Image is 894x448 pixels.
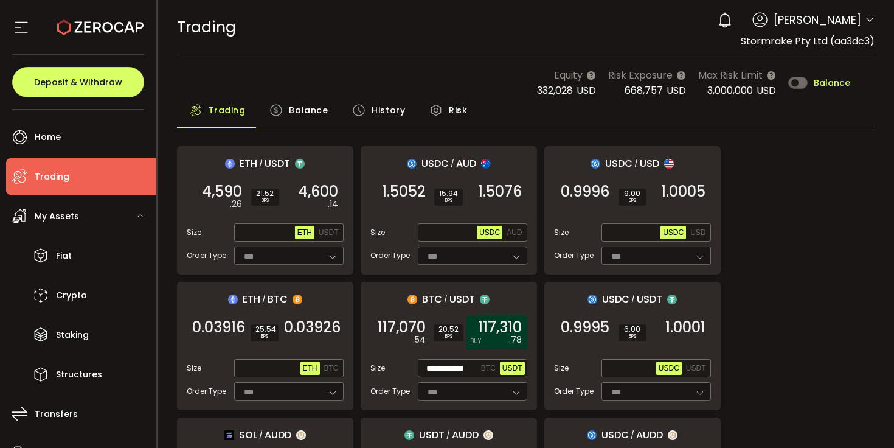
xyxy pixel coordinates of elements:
[537,83,573,97] span: 332,028
[667,295,677,304] img: usdt_portfolio.svg
[256,197,274,205] i: BPS
[634,158,638,169] em: /
[296,430,306,440] img: zuPXiwguUFiBOIQyqLOiXsnnNitlx7q4LCwEbLHADjIpTka+Lip0HH8D0VTrd02z+wEAAAAASUVORK5CYII=
[684,362,709,375] button: USDT
[295,159,305,169] img: usdt_portfolio.svg
[554,250,594,261] span: Order Type
[631,294,635,305] em: /
[554,227,569,238] span: Size
[688,226,708,239] button: USD
[243,292,260,307] span: ETH
[605,156,632,171] span: USDC
[413,334,426,346] em: .54
[663,228,684,237] span: USDC
[452,427,479,443] span: AUDD
[187,386,226,397] span: Order Type
[637,292,662,307] span: USDT
[293,295,302,304] img: btc_portfolio.svg
[319,228,339,237] span: USDT
[561,321,609,334] span: 0.9995
[438,333,459,340] i: BPS
[289,98,328,122] span: Balance
[554,363,569,374] span: Size
[449,98,467,122] span: Risk
[228,295,238,304] img: eth_portfolio.svg
[686,364,706,373] span: USDT
[601,427,629,443] span: USDC
[449,292,475,307] span: USDT
[316,226,341,239] button: USDT
[661,186,705,198] span: 1.0005
[438,326,459,333] span: 20.52
[660,226,686,239] button: USDC
[623,333,642,340] i: BPS
[187,363,201,374] span: Size
[225,159,235,169] img: eth_portfolio.svg
[631,430,634,441] em: /
[481,364,496,373] span: BTC
[483,430,493,440] img: zuPXiwguUFiBOIQyqLOiXsnnNitlx7q4LCwEbLHADjIpTka+Lip0HH8D0VTrd02z+wEAAAAASUVORK5CYII=
[625,83,663,97] span: 668,757
[757,83,776,97] span: USD
[659,364,679,373] span: USDC
[690,228,705,237] span: USD
[504,226,524,239] button: AUD
[477,226,502,239] button: USDC
[230,198,242,211] em: .26
[507,228,522,237] span: AUD
[192,321,245,334] span: 0.03916
[478,321,522,334] span: 117,310
[298,186,338,198] span: 4,600
[378,321,426,334] span: 117,070
[422,292,442,307] span: BTC
[202,186,242,198] span: 4,590
[300,362,320,375] button: ETH
[177,16,236,38] span: Trading
[591,159,600,169] img: usdc_portfolio.svg
[814,79,850,87] span: Balance
[370,386,410,397] span: Order Type
[255,333,274,340] i: BPS
[478,186,522,198] span: 1.5076
[656,362,682,375] button: USDC
[284,321,341,334] span: 0.03926
[587,430,597,440] img: usdc_portfolio.svg
[749,317,894,448] iframe: Chat Widget
[577,83,596,97] span: USD
[297,228,312,237] span: ETH
[187,227,201,238] span: Size
[259,430,263,441] em: /
[56,287,87,304] span: Crypto
[602,292,629,307] span: USDC
[187,250,226,261] span: Order Type
[265,427,291,443] span: AUDD
[561,186,609,198] span: 0.9996
[774,12,861,28] span: [PERSON_NAME]
[481,159,491,169] img: aud_portfolio.svg
[322,362,341,375] button: BTC
[265,156,290,171] span: USDT
[470,337,481,346] i: BUY
[404,430,414,440] img: usdt_portfolio.svg
[35,208,79,225] span: My Assets
[35,168,69,186] span: Trading
[554,386,594,397] span: Order Type
[382,186,426,198] span: 1.5052
[328,198,338,211] em: .14
[35,128,61,146] span: Home
[324,364,339,373] span: BTC
[554,68,583,83] span: Equity
[419,427,445,443] span: USDT
[34,78,122,86] span: Deposit & Withdraw
[262,294,266,305] em: /
[446,430,450,441] em: /
[56,366,102,383] span: Structures
[372,98,405,122] span: History
[421,156,449,171] span: USDC
[370,363,385,374] span: Size
[587,295,597,304] img: usdc_portfolio.svg
[439,197,458,205] i: BPS
[451,158,454,169] em: /
[509,334,522,346] em: .78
